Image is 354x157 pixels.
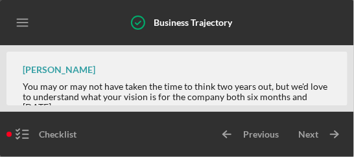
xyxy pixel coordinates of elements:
[298,118,318,151] div: Next
[6,118,83,151] button: Checklist
[211,118,285,151] button: Previous
[23,81,335,112] div: You may or may not have taken the time to think two years out, but we'd love to understand what y...
[285,118,348,151] button: Next
[23,65,95,75] div: [PERSON_NAME]
[154,17,233,28] b: Business Trajectory
[39,118,77,151] div: Checklist
[243,118,279,151] div: Previous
